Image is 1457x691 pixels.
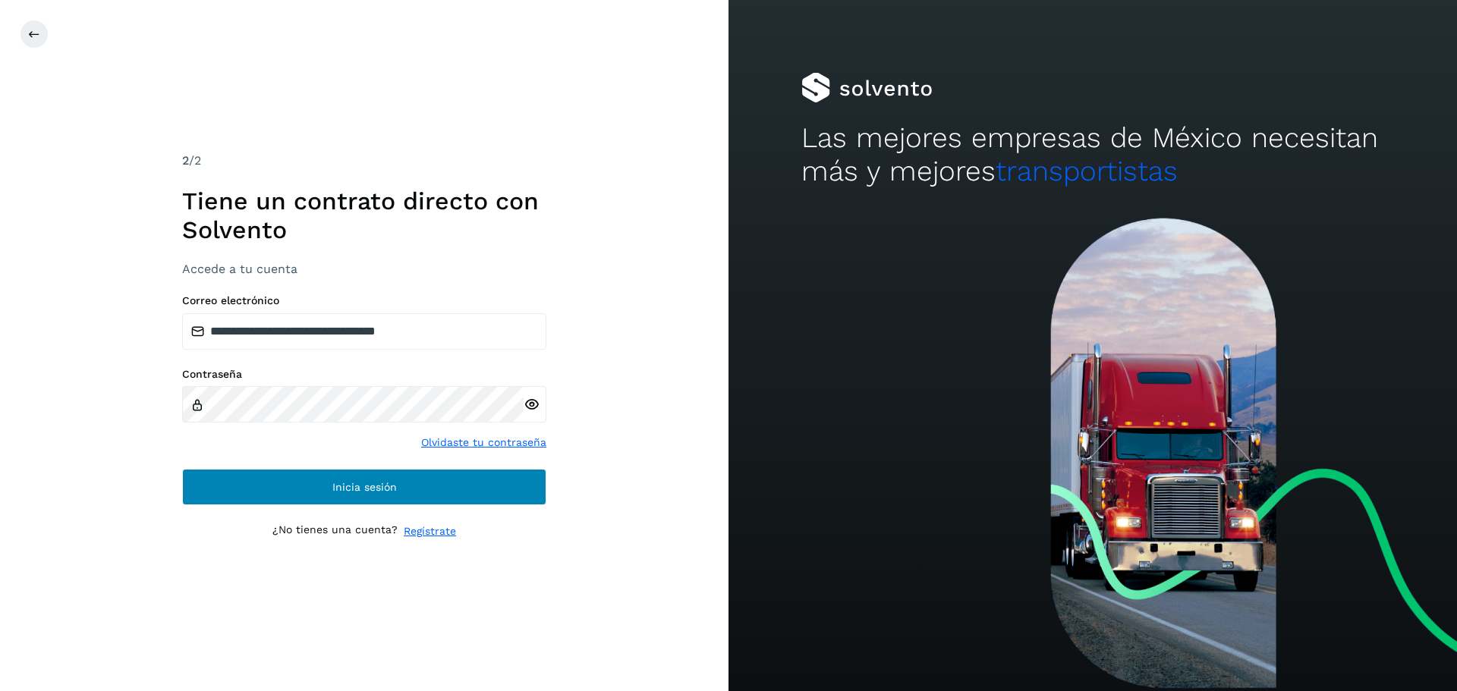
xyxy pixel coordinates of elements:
[182,153,189,168] span: 2
[182,469,546,505] button: Inicia sesión
[404,523,456,539] a: Regístrate
[272,523,398,539] p: ¿No tienes una cuenta?
[182,262,546,276] h3: Accede a tu cuenta
[182,294,546,307] label: Correo electrónico
[182,152,546,170] div: /2
[421,435,546,451] a: Olvidaste tu contraseña
[332,482,397,492] span: Inicia sesión
[801,121,1384,189] h2: Las mejores empresas de México necesitan más y mejores
[182,187,546,245] h1: Tiene un contrato directo con Solvento
[182,368,546,381] label: Contraseña
[996,155,1178,187] span: transportistas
